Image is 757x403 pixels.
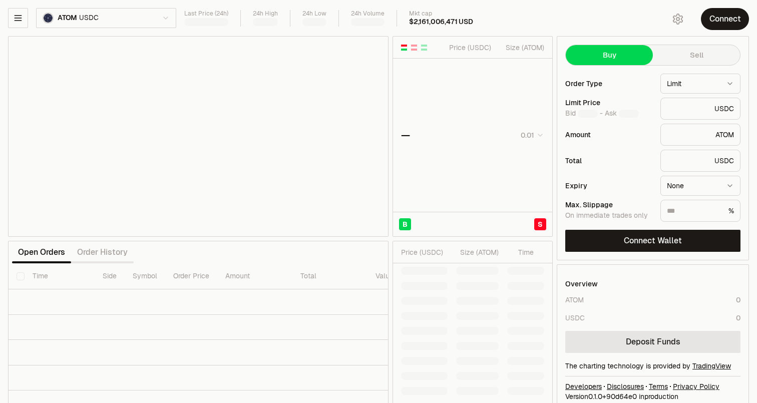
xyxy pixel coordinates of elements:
[125,263,165,289] th: Symbol
[71,242,134,262] button: Order History
[565,381,602,391] a: Developers
[507,247,534,257] div: Time
[565,201,652,208] div: Max. Slippage
[660,124,740,146] div: ATOM
[367,263,402,289] th: Value
[649,381,668,391] a: Terms
[660,150,740,172] div: USDC
[565,361,740,371] div: The charting technology is provided by
[351,10,385,18] div: 24h Volume
[184,10,228,18] div: Last Price (24h)
[9,37,388,236] iframe: Financial Chart
[566,45,653,65] button: Buy
[660,176,740,196] button: None
[565,313,585,323] div: USDC
[403,219,408,229] span: B
[420,44,428,52] button: Show Buy Orders Only
[401,247,448,257] div: Price ( USDC )
[565,109,603,118] span: Bid -
[673,381,719,391] a: Privacy Policy
[538,219,543,229] span: S
[565,131,652,138] div: Amount
[736,295,740,305] div: 0
[607,381,644,391] a: Disclosures
[95,263,125,289] th: Side
[565,211,652,220] div: On immediate trades only
[606,392,637,401] span: 90d64e0a1ffc4a47e39bc5baddb21423c64c2cb0
[409,10,473,18] div: Mkt cap
[701,8,749,30] button: Connect
[660,200,740,222] div: %
[410,44,418,52] button: Show Sell Orders Only
[456,247,499,257] div: Size ( ATOM )
[44,14,53,23] img: ATOM Logo
[25,263,95,289] th: Time
[565,230,740,252] button: Connect Wallet
[565,391,740,401] div: Version 0.1.0 + in production
[565,182,652,189] div: Expiry
[500,43,544,53] div: Size ( ATOM )
[58,14,77,23] span: ATOM
[660,98,740,120] div: USDC
[409,18,473,27] div: $2,161,006,471 USD
[565,99,652,106] div: Limit Price
[565,331,740,353] a: Deposit Funds
[79,14,98,23] span: USDC
[736,313,740,323] div: 0
[692,361,731,370] a: TradingView
[302,10,326,18] div: 24h Low
[12,242,71,262] button: Open Orders
[605,109,639,118] span: Ask
[253,10,278,18] div: 24h High
[565,80,652,87] div: Order Type
[17,272,25,280] button: Select all
[400,44,408,52] button: Show Buy and Sell Orders
[653,45,740,65] button: Sell
[447,43,491,53] div: Price ( USDC )
[217,263,292,289] th: Amount
[518,129,544,141] button: 0.01
[565,279,598,289] div: Overview
[660,74,740,94] button: Limit
[565,295,584,305] div: ATOM
[565,157,652,164] div: Total
[292,263,367,289] th: Total
[401,128,410,142] div: —
[165,263,217,289] th: Order Price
